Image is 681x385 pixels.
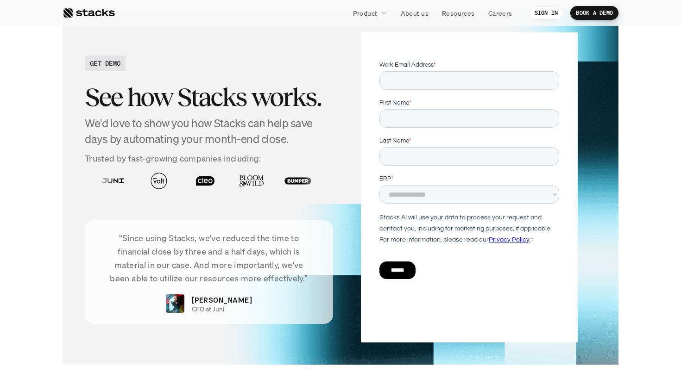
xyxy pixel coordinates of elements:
[436,5,480,21] a: Resources
[192,294,252,305] p: [PERSON_NAME]
[379,60,559,295] iframe: Form 1
[529,6,564,20] a: SIGN IN
[90,58,120,68] h2: GET DEMO
[442,8,475,18] p: Resources
[353,8,378,18] p: Product
[85,83,333,112] h2: See how Stacks works.
[535,10,558,16] p: SIGN IN
[99,231,319,285] p: “Since using Stacks, we've reduced the time to financial close by three and a half days, which is...
[570,6,618,20] a: BOOK A DEMO
[85,152,333,165] p: Trusted by fast-growing companies including:
[488,8,512,18] p: Careers
[483,5,518,21] a: Careers
[192,305,224,313] p: CFO at Juni
[576,10,613,16] p: BOOK A DEMO
[401,8,429,18] p: About us
[85,116,333,147] h4: We'd love to show you how Stacks can help save days by automating your month-end close.
[395,5,434,21] a: About us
